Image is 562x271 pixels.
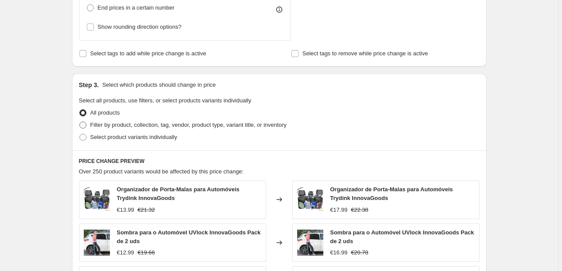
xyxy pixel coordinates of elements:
[117,229,261,244] span: Sombra para o Automóvel UVlock InnovaGoods Pack de 2 uds
[98,24,182,30] span: Show rounding direction options?
[330,248,348,257] div: €16.99
[117,186,240,201] span: Organizador de Porta-Malas para Automóveis Trydink InnovaGoods
[302,50,428,57] span: Select tags to remove while price change is active
[351,248,368,257] strike: €20.78
[79,168,244,175] span: Over 250 product variants would be affected by this price change:
[79,158,480,165] h6: PRICE CHANGE PREVIEW
[90,50,206,57] span: Select tags to add while price change is active
[90,122,287,128] span: Filter by product, collection, tag, vendor, product type, variant title, or inventory
[84,186,110,213] img: organizador-de-porta-malas-para-automoveis-trydink-innovagoods-603_80x.webp
[90,134,177,140] span: Select product variants individually
[330,186,453,201] span: Organizador de Porta-Malas para Automóveis Trydink InnovaGoods
[297,186,323,213] img: organizador-de-porta-malas-para-automoveis-trydink-innovagoods-603_80x.webp
[117,248,134,257] div: €12.99
[137,206,155,214] strike: €21.32
[102,81,216,89] p: Select which products should change in price
[79,81,99,89] h2: Step 3.
[90,109,120,116] span: All products
[84,230,110,256] img: sombra-para-o-automovel-uvlock-innovagoods-pack-de-2-uds_312940_80x.jpg
[137,248,155,257] strike: €19.66
[297,230,323,256] img: sombra-para-o-automovel-uvlock-innovagoods-pack-de-2-uds_312940_80x.jpg
[79,97,251,104] span: Select all products, use filters, or select products variants individually
[98,4,175,11] span: End prices in a certain number
[117,206,134,214] div: €13.99
[351,206,368,214] strike: €22.38
[330,229,474,244] span: Sombra para o Automóvel UVlock InnovaGoods Pack de 2 uds
[330,206,348,214] div: €17.99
